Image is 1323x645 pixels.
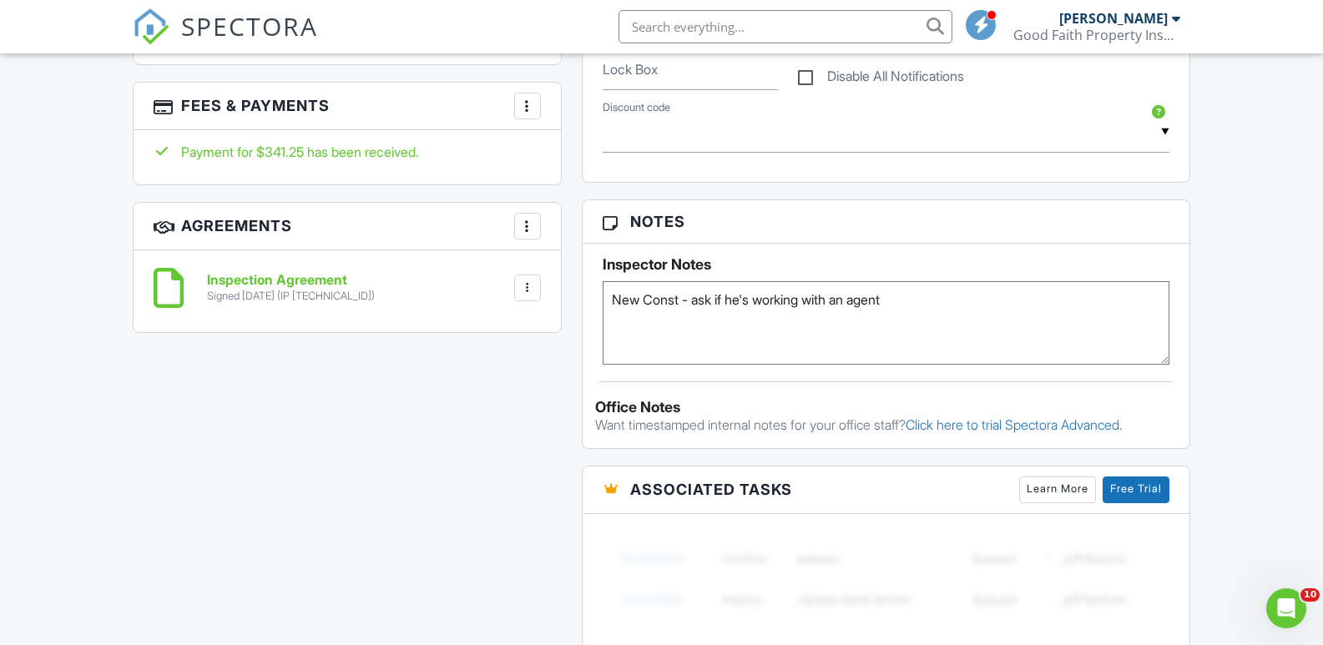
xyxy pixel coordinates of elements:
[906,416,1123,433] a: Click here to trial Spectora Advanced.
[583,200,1190,244] h3: Notes
[603,49,779,90] input: Lock Box
[133,8,169,45] img: The Best Home Inspection Software - Spectora
[1059,10,1168,27] div: [PERSON_NAME]
[207,273,375,288] h6: Inspection Agreement
[595,399,1178,416] div: Office Notes
[207,290,375,303] div: Signed [DATE] (IP [TECHNICAL_ID])
[1019,476,1096,503] a: Learn More
[207,273,375,302] a: Inspection Agreement Signed [DATE] (IP [TECHNICAL_ID])
[1013,27,1180,43] div: Good Faith Property Inspections, LLC
[1300,588,1320,602] span: 10
[154,143,541,161] div: Payment for $341.25 has been received.
[181,8,318,43] span: SPECTORA
[595,416,1178,434] p: Want timestamped internal notes for your office staff?
[603,60,658,78] label: Lock Box
[630,478,792,501] span: Associated Tasks
[798,68,964,89] label: Disable All Notifications
[134,83,561,130] h3: Fees & Payments
[134,203,561,250] h3: Agreements
[1266,588,1306,628] iframe: Intercom live chat
[603,281,1170,365] textarea: New Const - ask if he's working with an agent
[133,23,318,58] a: SPECTORA
[619,10,952,43] input: Search everything...
[603,527,1170,631] img: blurred-tasks-251b60f19c3f713f9215ee2a18cbf2105fc2d72fcd585247cf5e9ec0c957c1dd.png
[1103,476,1169,503] a: Free Trial
[603,100,670,115] label: Discount code
[603,256,1170,273] h5: Inspector Notes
